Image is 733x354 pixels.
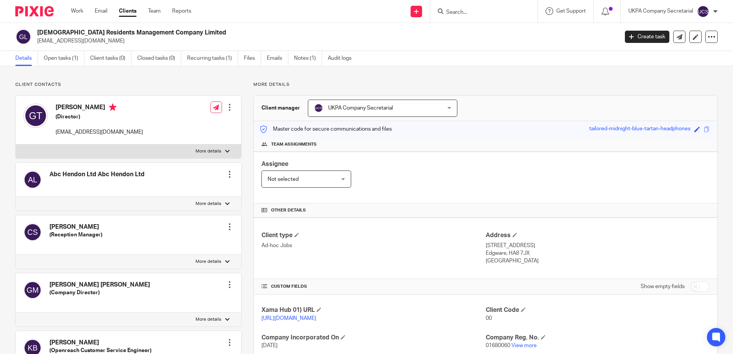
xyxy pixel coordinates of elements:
p: More details [196,201,221,207]
div: tailored-midnight-blue-tartan-headphones [589,125,690,134]
span: Other details [271,207,306,213]
a: Closed tasks (0) [137,51,181,66]
span: 01680060 [486,343,510,348]
a: [URL][DOMAIN_NAME] [261,316,316,321]
h4: Client type [261,231,485,239]
a: Client tasks (0) [90,51,131,66]
p: [EMAIL_ADDRESS][DOMAIN_NAME] [37,37,613,45]
h5: (Reception Manager) [49,231,102,239]
img: svg%3E [23,281,42,299]
img: svg%3E [23,170,42,189]
a: Open tasks (1) [44,51,84,66]
a: Clients [119,7,136,15]
p: More details [253,82,718,88]
img: svg%3E [23,103,48,128]
i: Primary [109,103,117,111]
p: [GEOGRAPHIC_DATA] [486,257,710,265]
a: Emails [267,51,288,66]
img: Pixie [15,6,54,16]
p: UKPA Company Secretarial [628,7,693,15]
p: Ad-hoc Jobs [261,242,485,249]
a: Team [148,7,161,15]
h4: Xama Hub 01) URL [261,306,485,314]
a: Audit logs [328,51,357,66]
a: Files [244,51,261,66]
h5: (Director) [56,113,143,121]
p: Edgware, HA8 7JX [486,249,710,257]
h4: CUSTOM FIELDS [261,284,485,290]
a: View more [511,343,537,348]
span: 00 [486,316,492,321]
h4: [PERSON_NAME] [49,339,151,347]
h5: (Company Director) [49,289,150,297]
h4: Address [486,231,710,239]
p: More details [196,148,221,154]
img: svg%3E [697,5,709,18]
img: svg%3E [314,103,323,113]
h3: Client manager [261,104,300,112]
span: Not selected [268,177,299,182]
p: Master code for secure communications and files [260,125,392,133]
h4: [PERSON_NAME] [56,103,143,113]
img: svg%3E [15,29,31,45]
h4: [PERSON_NAME] [PERSON_NAME] [49,281,150,289]
p: [STREET_ADDRESS] [486,242,710,249]
label: Show empty fields [641,283,685,290]
h4: Company Incorporated On [261,334,485,342]
a: Create task [625,31,669,43]
h4: [PERSON_NAME] [49,223,102,231]
span: Team assignments [271,141,317,147]
a: Work [71,7,83,15]
h4: Abc Hendon Ltd Abc Hendon Ltd [49,170,145,179]
a: Recurring tasks (1) [187,51,238,66]
h4: Company Reg. No. [486,334,710,342]
a: Reports [172,7,191,15]
p: Client contacts [15,82,242,88]
p: [EMAIL_ADDRESS][DOMAIN_NAME] [56,128,143,136]
a: Details [15,51,38,66]
input: Search [445,9,514,16]
span: [DATE] [261,343,278,348]
span: Get Support [556,8,586,14]
a: Email [95,7,107,15]
img: svg%3E [23,223,42,241]
h2: [DEMOGRAPHIC_DATA] Residents Management Company Limited [37,29,498,37]
span: UKPA Company Secretarial [328,105,393,111]
span: Assignee [261,161,288,167]
p: More details [196,316,221,323]
a: Notes (1) [294,51,322,66]
h4: Client Code [486,306,710,314]
p: More details [196,259,221,265]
